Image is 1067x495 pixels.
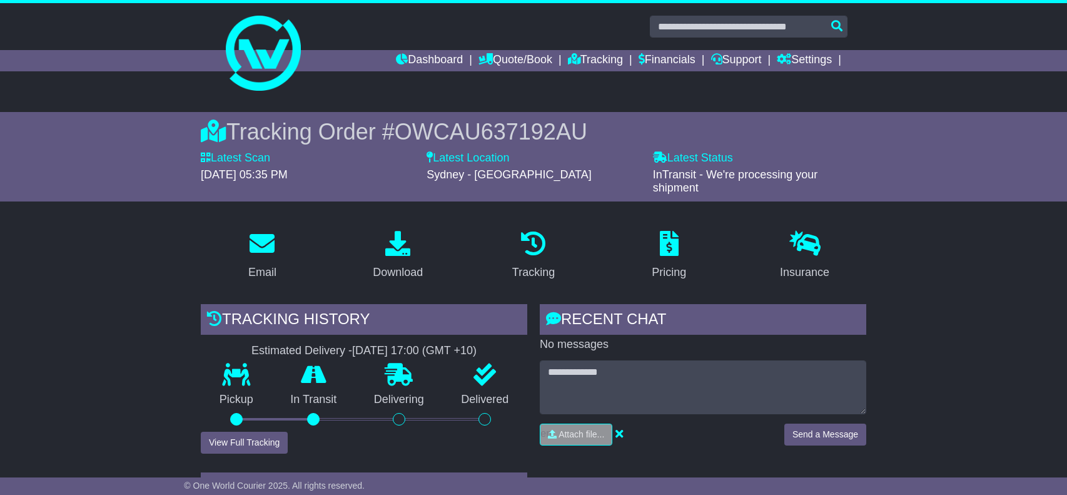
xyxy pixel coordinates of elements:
[427,168,591,181] span: Sydney - [GEOGRAPHIC_DATA]
[653,168,818,195] span: InTransit - We're processing your shipment
[248,264,276,281] div: Email
[711,50,762,71] a: Support
[373,264,423,281] div: Download
[784,424,866,446] button: Send a Message
[504,227,563,285] a: Tracking
[352,344,477,358] div: [DATE] 17:00 (GMT +10)
[240,227,285,285] a: Email
[201,344,527,358] div: Estimated Delivery -
[395,119,587,145] span: OWCAU637192AU
[427,151,509,165] label: Latest Location
[272,393,356,407] p: In Transit
[512,264,555,281] div: Tracking
[780,264,829,281] div: Insurance
[772,227,837,285] a: Insurance
[568,50,623,71] a: Tracking
[355,393,443,407] p: Delivering
[644,227,694,285] a: Pricing
[365,227,431,285] a: Download
[478,50,552,71] a: Quote/Book
[652,264,686,281] div: Pricing
[201,432,288,454] button: View Full Tracking
[201,304,527,338] div: Tracking history
[653,151,733,165] label: Latest Status
[201,151,270,165] label: Latest Scan
[540,304,866,338] div: RECENT CHAT
[540,338,866,352] p: No messages
[184,481,365,491] span: © One World Courier 2025. All rights reserved.
[201,118,866,145] div: Tracking Order #
[777,50,832,71] a: Settings
[201,393,272,407] p: Pickup
[201,168,288,181] span: [DATE] 05:35 PM
[639,50,695,71] a: Financials
[396,50,463,71] a: Dashboard
[443,393,528,407] p: Delivered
